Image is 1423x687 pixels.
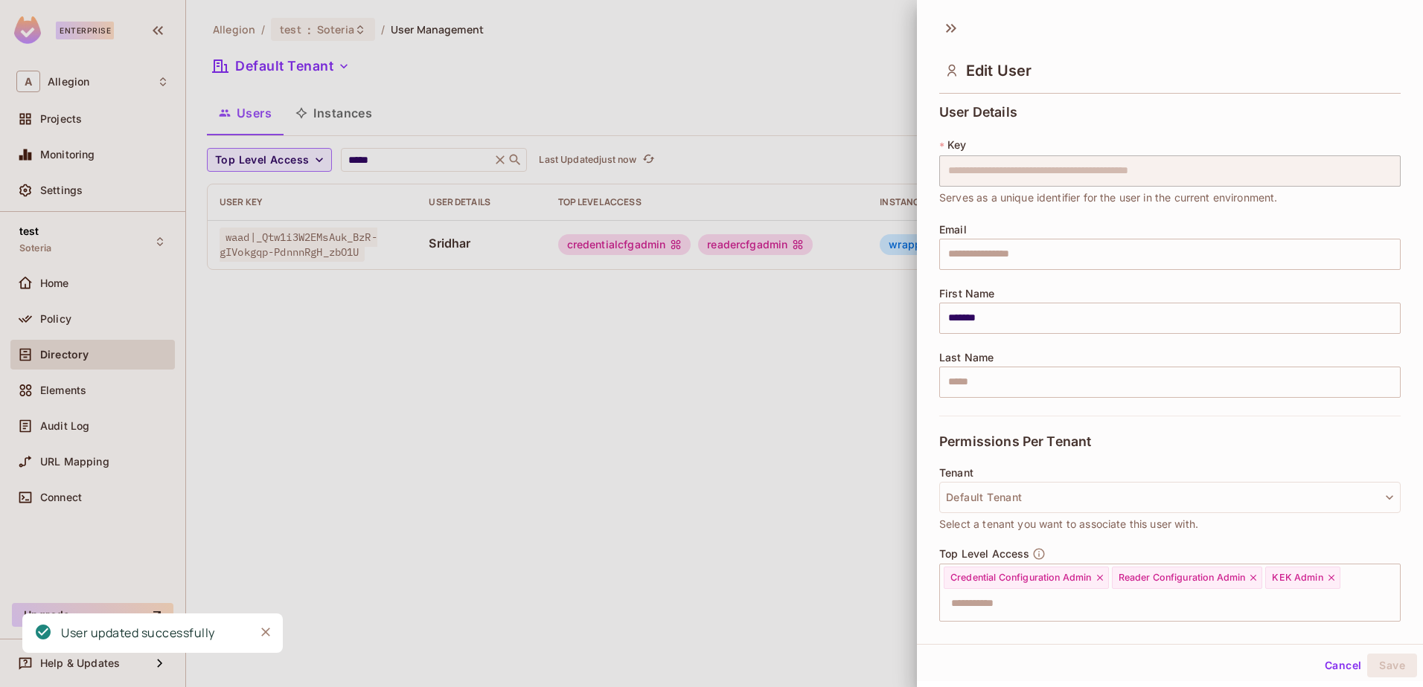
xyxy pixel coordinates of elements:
[947,139,966,151] span: Key
[1367,654,1417,677] button: Save
[939,467,973,479] span: Tenant
[1392,590,1395,593] button: Open
[939,548,1029,560] span: Top Level Access
[939,224,967,236] span: Email
[939,105,1017,120] span: User Details
[1119,572,1246,584] span: Reader Configuration Admin
[939,190,1278,206] span: Serves as a unique identifier for the user in the current environment.
[939,516,1198,532] span: Select a tenant you want to associate this user with.
[255,621,277,643] button: Close
[966,62,1032,80] span: Edit User
[1272,572,1323,584] span: KEK Admin
[939,288,995,300] span: First Name
[939,352,994,364] span: Last Name
[1265,567,1340,589] div: KEK Admin
[950,572,1092,584] span: Credential Configuration Admin
[939,434,1091,449] span: Permissions Per Tenant
[939,482,1401,513] button: Default Tenant
[61,624,215,642] div: User updated successfully
[1112,567,1263,589] div: Reader Configuration Admin
[1319,654,1367,677] button: Cancel
[944,567,1109,589] div: Credential Configuration Admin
